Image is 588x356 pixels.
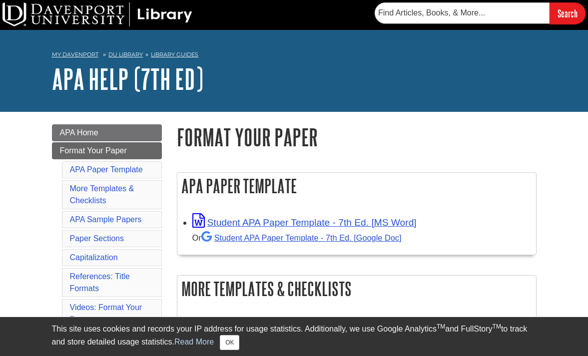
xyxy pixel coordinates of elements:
[52,63,203,94] a: APA Help (7th Ed)
[60,128,98,137] span: APA Home
[151,51,198,58] a: Library Guides
[70,234,124,243] a: Paper Sections
[52,142,162,159] a: Format Your Paper
[60,146,127,155] span: Format Your Paper
[220,335,239,350] button: Close
[2,2,192,26] img: DU Library
[437,323,445,330] sup: TM
[52,48,537,64] nav: breadcrumb
[201,233,402,242] a: Student APA Paper Template - 7th Ed. [Google Doc]
[52,50,98,59] a: My Davenport
[70,184,134,205] a: More Templates & Checklists
[192,233,402,242] small: Or
[177,124,537,150] h1: Format Your Paper
[70,215,142,224] a: APA Sample Papers
[192,217,417,228] a: Link opens in new window
[52,323,537,350] div: This site uses cookies and records your IP address for usage statistics. Additionally, we use Goo...
[52,124,162,141] a: APA Home
[177,173,536,199] h2: APA Paper Template
[174,338,214,346] a: Read More
[70,303,142,324] a: Videos: Format Your Paper
[108,51,143,58] a: DU Library
[375,2,586,24] form: Searches DU Library's articles, books, and more
[177,276,536,302] h2: More Templates & Checklists
[375,2,550,23] input: Find Articles, Books, & More...
[493,323,501,330] sup: TM
[550,2,586,24] input: Search
[70,272,130,293] a: References: Title Formats
[70,253,118,262] a: Capitalization
[70,165,143,174] a: APA Paper Template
